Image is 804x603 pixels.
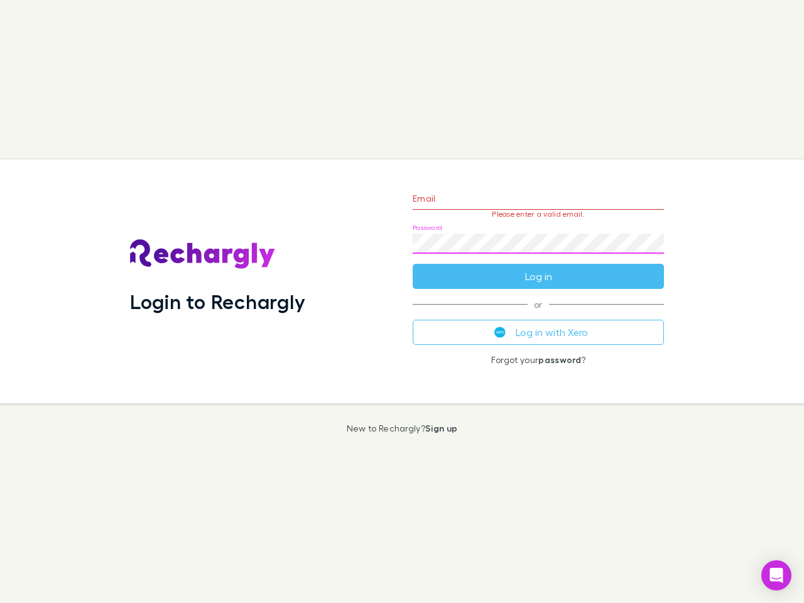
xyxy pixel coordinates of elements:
[413,210,664,219] p: Please enter a valid email.
[130,239,276,269] img: Rechargly's Logo
[494,327,506,338] img: Xero's logo
[413,304,664,305] span: or
[413,355,664,365] p: Forgot your ?
[538,354,581,365] a: password
[761,560,791,590] div: Open Intercom Messenger
[413,320,664,345] button: Log in with Xero
[413,264,664,289] button: Log in
[130,290,305,313] h1: Login to Rechargly
[413,223,442,232] label: Password
[425,423,457,433] a: Sign up
[347,423,458,433] p: New to Rechargly?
